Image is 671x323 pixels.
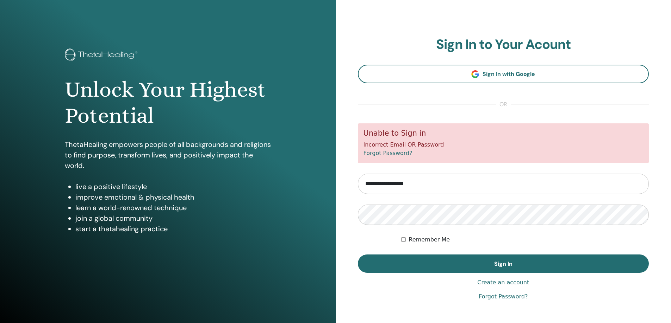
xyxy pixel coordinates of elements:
[409,235,450,244] label: Remember Me
[496,100,511,109] span: or
[358,37,649,53] h2: Sign In to Your Acount
[75,181,271,192] li: live a positive lifestyle
[494,260,512,267] span: Sign In
[65,77,271,129] h1: Unlock Your Highest Potential
[358,254,649,273] button: Sign In
[75,224,271,234] li: start a thetahealing practice
[477,278,529,287] a: Create an account
[483,70,535,78] span: Sign In with Google
[75,202,271,213] li: learn a world-renowned technique
[75,213,271,224] li: join a global community
[65,139,271,171] p: ThetaHealing empowers people of all backgrounds and religions to find purpose, transform lives, a...
[364,150,412,156] a: Forgot Password?
[75,192,271,202] li: improve emotional & physical health
[401,235,649,244] div: Keep me authenticated indefinitely or until I manually logout
[358,65,649,83] a: Sign In with Google
[364,129,644,138] h5: Unable to Sign in
[358,123,649,163] div: Incorrect Email OR Password
[479,292,528,301] a: Forgot Password?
